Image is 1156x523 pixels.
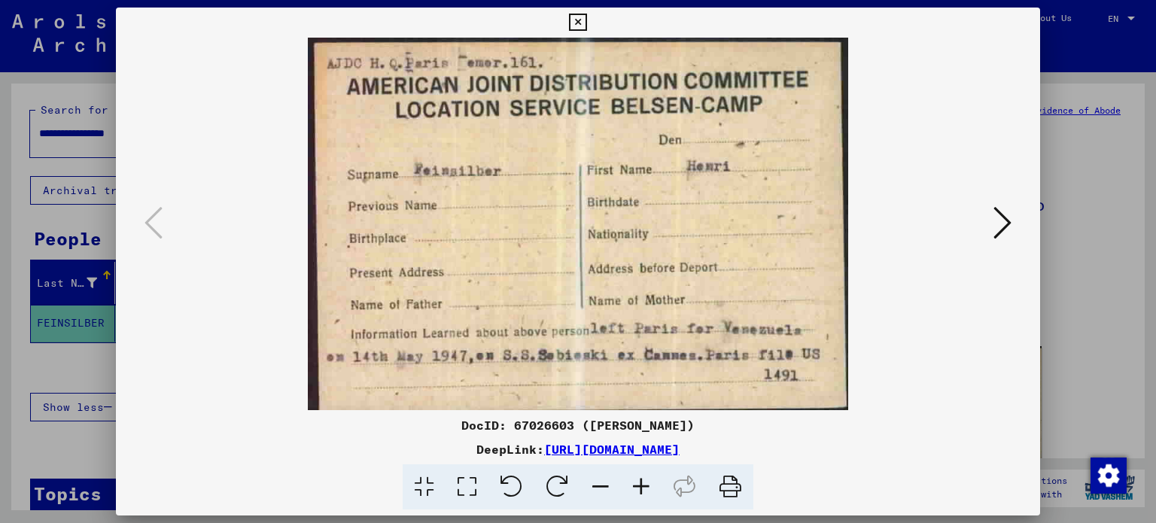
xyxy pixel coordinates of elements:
div: DocID: 67026603 ([PERSON_NAME]) [116,416,1041,434]
div: DeepLink: [116,440,1041,458]
img: 001.jpg [167,38,990,410]
a: [URL][DOMAIN_NAME] [544,442,680,457]
div: Change consent [1090,457,1126,493]
img: Change consent [1091,458,1127,494]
